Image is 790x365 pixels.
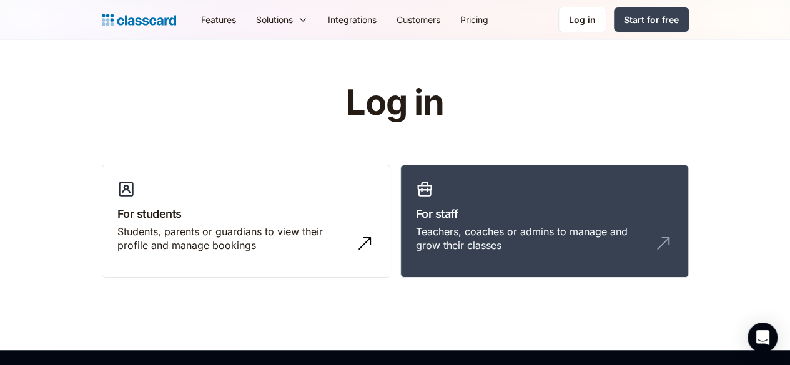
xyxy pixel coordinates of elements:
a: Customers [387,6,450,34]
div: Solutions [246,6,318,34]
div: Log in [569,13,596,26]
div: Start for free [624,13,679,26]
a: Integrations [318,6,387,34]
div: Open Intercom Messenger [748,323,778,353]
a: For studentsStudents, parents or guardians to view their profile and manage bookings [102,165,390,278]
a: Start for free [614,7,689,32]
a: Log in [558,7,606,32]
h3: For staff [416,205,673,222]
a: For staffTeachers, coaches or admins to manage and grow their classes [400,165,689,278]
a: Features [191,6,246,34]
a: Pricing [450,6,498,34]
h3: For students [117,205,375,222]
div: Students, parents or guardians to view their profile and manage bookings [117,225,350,253]
h1: Log in [197,84,593,122]
div: Solutions [256,13,293,26]
div: Teachers, coaches or admins to manage and grow their classes [416,225,648,253]
a: home [102,11,176,29]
